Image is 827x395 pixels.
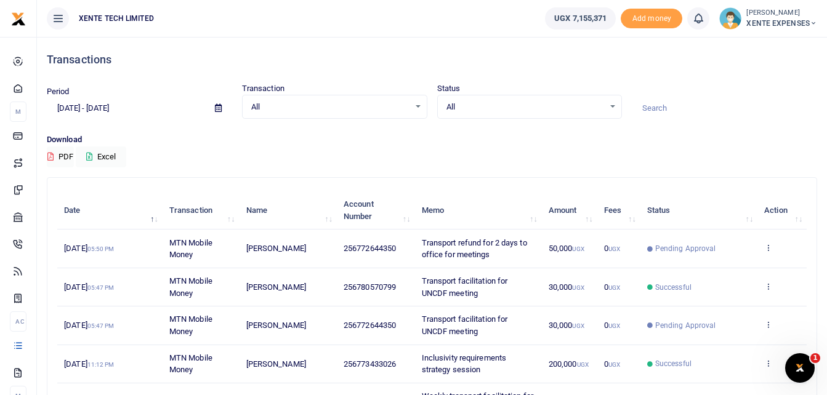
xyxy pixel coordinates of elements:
span: Inclusivity requirements strategy session [422,353,506,375]
span: 0 [604,359,620,369]
small: UGX [572,245,584,252]
span: 256772644350 [344,321,396,330]
span: [DATE] [64,321,114,330]
th: Transaction: activate to sort column ascending [163,191,240,229]
th: Account Number: activate to sort column ascending [337,191,415,229]
li: Ac [10,311,26,332]
span: [DATE] [64,244,114,253]
input: select period [47,98,205,119]
label: Status [437,82,461,95]
span: 256772644350 [344,244,396,253]
small: UGX [572,284,584,291]
span: Pending Approval [655,320,716,331]
span: Add money [621,9,682,29]
span: [DATE] [64,359,114,369]
span: MTN Mobile Money [169,276,212,298]
th: Amount: activate to sort column ascending [542,191,597,229]
span: MTN Mobile Money [169,238,212,260]
small: 05:50 PM [87,245,115,252]
img: logo-small [11,12,26,26]
small: UGX [608,361,620,368]
span: 200,000 [549,359,589,369]
span: UGX 7,155,371 [554,12,607,25]
span: MTN Mobile Money [169,353,212,375]
iframe: Intercom live chat [785,353,815,383]
button: PDF [47,146,74,167]
th: Name: activate to sort column ascending [239,191,336,229]
span: 256780570799 [344,282,396,292]
th: Action: activate to sort column ascending [757,191,807,229]
span: [PERSON_NAME] [246,359,306,369]
small: UGX [608,245,620,252]
th: Fees: activate to sort column ascending [597,191,640,229]
li: Toup your wallet [621,9,682,29]
span: 256773433026 [344,359,396,369]
span: [PERSON_NAME] [246,282,306,292]
li: Wallet ballance [540,7,621,30]
a: profile-user [PERSON_NAME] XENTE EXPENSES [719,7,817,30]
span: 0 [604,321,620,330]
th: Memo: activate to sort column ascending [414,191,541,229]
span: MTN Mobile Money [169,314,212,336]
input: Search [632,98,817,119]
span: All [446,101,605,113]
small: 05:47 PM [87,284,115,291]
h4: Transactions [47,53,817,66]
span: [DATE] [64,282,114,292]
th: Status: activate to sort column ascending [640,191,757,229]
li: M [10,102,26,122]
small: 11:12 PM [87,361,115,368]
img: profile-user [719,7,741,30]
span: Pending Approval [655,243,716,254]
small: [PERSON_NAME] [746,8,817,18]
span: XENTE TECH LIMITED [74,13,159,24]
span: 30,000 [549,321,584,330]
label: Period [47,86,70,98]
a: UGX 7,155,371 [545,7,616,30]
span: 50,000 [549,244,584,253]
span: 0 [604,282,620,292]
th: Date: activate to sort column descending [57,191,163,229]
span: [PERSON_NAME] [246,321,306,330]
label: Transaction [242,82,284,95]
small: 05:47 PM [87,322,115,329]
span: 30,000 [549,282,584,292]
a: Add money [621,13,682,22]
small: UGX [572,322,584,329]
span: Transport refund for 2 days to office for meetings [422,238,527,260]
span: 1 [810,353,820,363]
small: UGX [608,284,620,291]
span: Transport facilitation for UNCDF meeting [422,276,508,298]
p: Download [47,134,817,146]
span: Successful [655,282,692,293]
small: UGX [577,361,589,368]
span: XENTE EXPENSES [746,18,817,29]
span: Transport facilitation for UNCDF meeting [422,314,508,336]
small: UGX [608,322,620,329]
span: [PERSON_NAME] [246,244,306,253]
a: logo-small logo-large logo-large [11,14,26,23]
span: 0 [604,244,620,253]
span: All [251,101,409,113]
button: Excel [76,146,126,167]
span: Successful [655,358,692,369]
